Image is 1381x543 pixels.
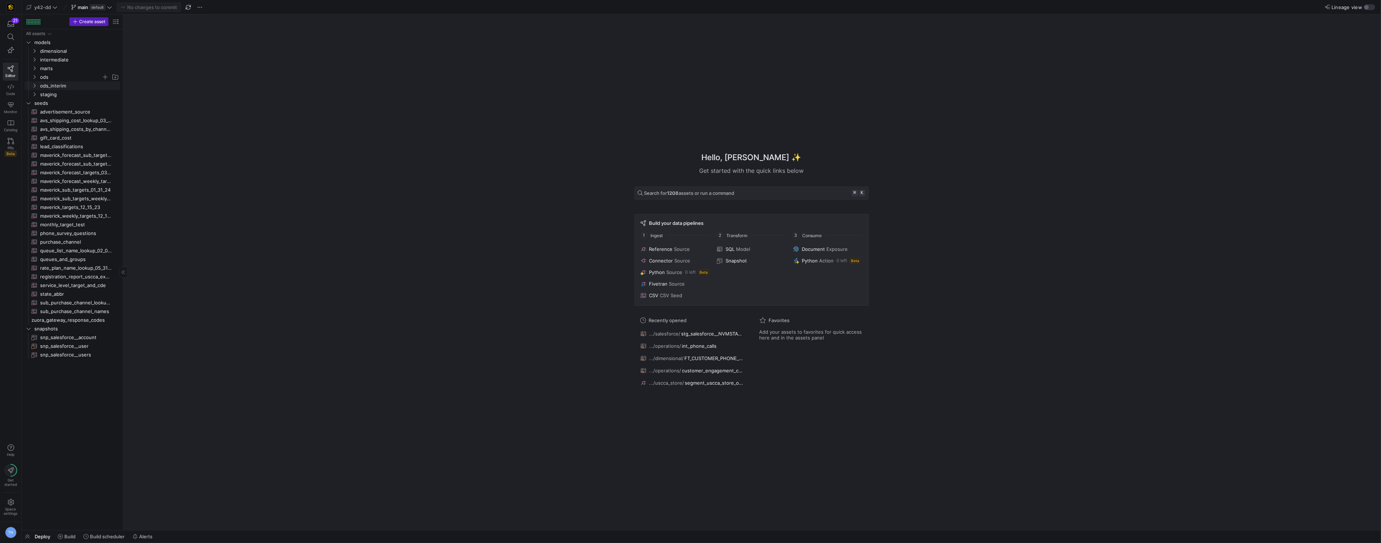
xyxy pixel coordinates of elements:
a: maverick_sub_targets_weekly_01_31_24​​​​​​ [25,194,120,203]
div: Press SPACE to select this row. [25,107,120,116]
div: Press SPACE to select this row. [25,316,120,324]
span: .../salesforce/ [649,331,681,337]
div: Press SPACE to select this row. [25,125,120,133]
button: Search for1208assets or run a command⌘k [634,187,869,200]
span: ods [40,73,102,81]
button: PythonAction0 leftBeta [792,256,864,265]
span: stg_salesforce__NVMSTATS_SF_NVM_CALL_SUMMARY_C [681,331,743,337]
span: seeds [34,99,119,107]
span: queues_and_groups​​​​​​ [40,255,112,264]
span: Exposure [826,246,848,252]
a: queues_and_groups​​​​​​ [25,255,120,264]
a: snp_salesforce__user​​​​​​​ [25,342,120,350]
a: snp_salesforce__account​​​​​​​ [25,333,120,342]
span: lead_classifications​​​​​​ [40,142,112,151]
a: rate_plan_name_lookup_05_31_23​​​​​​ [25,264,120,272]
button: .../salesforce/stg_salesforce__NVMSTATS_SF_NVM_CALL_SUMMARY_C [639,329,745,338]
span: Beta [699,269,709,275]
span: Alerts [139,534,152,539]
span: segment_uscca_store_order_completed [685,380,743,386]
div: Press SPACE to select this row. [25,246,120,255]
a: https://storage.googleapis.com/y42-prod-data-exchange/images/uAsz27BndGEK0hZWDFeOjoxA7jCwgK9jE472... [3,1,18,13]
div: Press SPACE to select this row. [25,255,120,264]
span: snp_salesforce__user​​​​​​​ [40,342,112,350]
a: advertisement_source​​​​​​ [25,107,120,116]
a: state_abbr​​​​​​ [25,290,120,298]
span: avs_shipping_costs_by_channel_04_11_24​​​​​​ [40,125,112,133]
div: Press SPACE to select this row. [25,194,120,203]
div: TH [5,527,17,538]
a: avs_shipping_cost_lookup_03_15_24​​​​​​ [25,116,120,125]
span: Connector [649,258,673,264]
span: FT_CUSTOMER_PHONE_SESSION [685,355,743,361]
div: Press SPACE to select this row. [25,238,120,246]
span: customer_engagement_calls [682,368,743,373]
span: maverick_forecast_weekly_targets_03_25_24​​​​​​ [40,177,112,185]
span: dimensional [40,47,119,55]
div: Press SPACE to select this row. [25,64,120,73]
a: Editor [3,63,18,81]
div: Press SPACE to select this row. [25,151,120,159]
div: Press SPACE to select this row. [25,73,120,81]
button: ReferenceSource [639,245,711,253]
button: Build [55,530,79,543]
span: maverick_targets_12_15_23​​​​​​ [40,203,112,211]
button: CSVCSV Seed [639,291,711,300]
a: maverick_weekly_targets_12_15_23​​​​​​ [25,211,120,220]
span: service_level_target_and_cde​​​​​​ [40,281,112,290]
a: monthly_target_test​​​​​​ [25,220,120,229]
div: Press SPACE to select this row. [25,185,120,194]
span: CSV Seed [660,292,683,298]
div: Press SPACE to select this row. [25,47,120,55]
a: PRsBeta [3,135,18,159]
button: Build scheduler [80,530,128,543]
span: snp_salesforce__account​​​​​​​ [40,333,112,342]
span: Source [675,258,690,264]
div: Press SPACE to select this row. [25,159,120,168]
a: sub_purchase_channel_lookup_01_24_24​​​​​​ [25,298,120,307]
span: Build scheduler [90,534,125,539]
div: Press SPACE to select this row. [25,211,120,220]
a: maverick_targets_12_15_23​​​​​​ [25,203,120,211]
span: Build your data pipelines [649,220,704,226]
span: SQL [726,246,735,252]
button: maindefault [69,3,114,12]
a: Monitor [3,99,18,117]
div: Press SPACE to select this row. [25,264,120,272]
span: Editor [6,73,16,78]
div: Press SPACE to select this row. [25,116,120,125]
span: sub_purchase_channel_lookup_01_24_24​​​​​​ [40,299,112,307]
span: Get started [4,478,17,487]
span: 0 left [836,258,847,263]
div: Press SPACE to select this row. [25,38,120,47]
div: Press SPACE to select this row. [25,133,120,142]
span: Space settings [4,507,18,516]
a: gift_card_cost​​​​​​ [25,133,120,142]
span: default [90,4,106,10]
span: Recently opened [649,317,687,323]
a: maverick_sub_targets_01_31_24​​​​​​ [25,185,120,194]
div: Press SPACE to select this row. [25,168,120,177]
div: Get started with the quick links below [634,166,869,175]
span: Favorites [769,317,790,323]
div: Press SPACE to select this row. [25,203,120,211]
div: Press SPACE to select this row. [25,29,120,38]
a: maverick_forecast_sub_targets_03_25_24​​​​​​ [25,151,120,159]
span: .../dimensional/ [649,355,684,361]
span: Add your assets to favorites for quick access here and in the assets panel [760,329,863,341]
span: queue_list_name_lookup_02_02_24​​​​​​ [40,247,112,255]
div: 21 [12,18,19,23]
span: CSV [649,292,659,298]
span: Beta [850,258,860,264]
span: Action [819,258,834,264]
button: y42-dd [25,3,59,12]
div: Press SPACE to select this row. [25,333,120,342]
span: avs_shipping_cost_lookup_03_15_24​​​​​​ [40,116,112,125]
span: Python [649,269,665,275]
span: .../operations/ [649,343,681,349]
div: Press SPACE to select this row. [25,220,120,229]
div: Press SPACE to select this row. [25,177,120,185]
span: y42-dd [34,4,51,10]
span: .../operations/ [649,368,681,373]
span: registration_report_uscca_expo_2023​​​​​​ [40,273,112,281]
